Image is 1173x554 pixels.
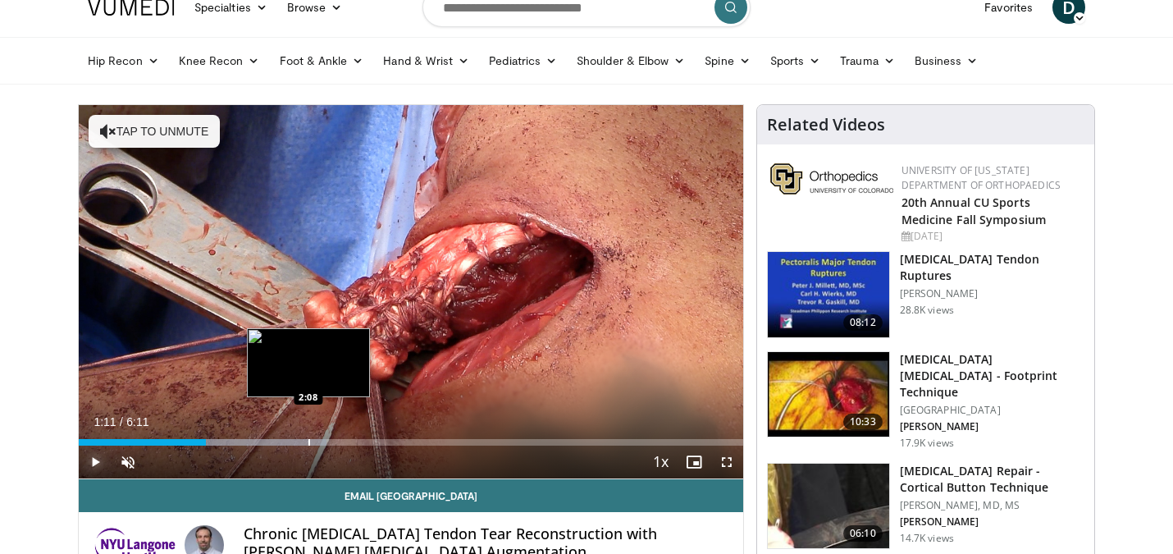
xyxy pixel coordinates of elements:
[120,415,123,428] span: /
[900,304,954,317] p: 28.8K views
[901,195,1046,227] a: 20th Annual CU Sports Medicine Fall Symposium
[678,446,710,478] button: Enable picture-in-picture mode
[79,479,743,512] a: Email [GEOGRAPHIC_DATA]
[900,351,1084,401] h3: [MEDICAL_DATA] [MEDICAL_DATA] - Footprint Technique
[373,44,479,77] a: Hand & Wrist
[900,404,1084,417] p: [GEOGRAPHIC_DATA]
[79,439,743,446] div: Progress Bar
[901,229,1081,244] div: [DATE]
[830,44,905,77] a: Trauma
[770,163,893,195] img: 355603a8-37da-49b6-856f-e00d7e9307d3.png.150x105_q85_autocrop_double_scale_upscale_version-0.2.png
[900,420,1084,433] p: [PERSON_NAME]
[843,525,883,542] span: 06:10
[760,44,831,77] a: Sports
[645,446,678,478] button: Playback Rate
[900,437,954,450] p: 17.9K views
[169,44,270,77] a: Knee Recon
[479,44,567,77] a: Pediatrics
[247,328,370,397] img: image.jpeg
[900,463,1084,496] h3: [MEDICAL_DATA] Repair - Cortical Button Technique
[126,415,148,428] span: 6:11
[901,163,1061,192] a: University of [US_STATE] Department of Orthopaedics
[78,44,169,77] a: Hip Recon
[567,44,695,77] a: Shoulder & Elbow
[79,446,112,478] button: Play
[905,44,988,77] a: Business
[768,252,889,337] img: 159936_0000_1.png.150x105_q85_crop-smart_upscale.jpg
[710,446,743,478] button: Fullscreen
[768,464,889,549] img: XzOTlMlQSGUnbGTX4xMDoxOjA4MTsiGN.150x105_q85_crop-smart_upscale.jpg
[94,415,116,428] span: 1:11
[900,532,954,545] p: 14.7K views
[900,499,1084,512] p: [PERSON_NAME], MD, MS
[270,44,374,77] a: Foot & Ankle
[695,44,760,77] a: Spine
[767,463,1084,550] a: 06:10 [MEDICAL_DATA] Repair - Cortical Button Technique [PERSON_NAME], MD, MS [PERSON_NAME] 14.7K...
[112,446,144,478] button: Unmute
[79,105,743,479] video-js: Video Player
[900,287,1084,300] p: [PERSON_NAME]
[843,414,883,430] span: 10:33
[89,115,220,148] button: Tap to unmute
[843,314,883,331] span: 08:12
[767,251,1084,338] a: 08:12 [MEDICAL_DATA] Tendon Ruptures [PERSON_NAME] 28.8K views
[900,251,1084,284] h3: [MEDICAL_DATA] Tendon Ruptures
[900,515,1084,529] p: [PERSON_NAME]
[768,352,889,437] img: Picture_9_1_3.png.150x105_q85_crop-smart_upscale.jpg
[767,115,885,135] h4: Related Videos
[767,351,1084,450] a: 10:33 [MEDICAL_DATA] [MEDICAL_DATA] - Footprint Technique [GEOGRAPHIC_DATA] [PERSON_NAME] 17.9K v...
